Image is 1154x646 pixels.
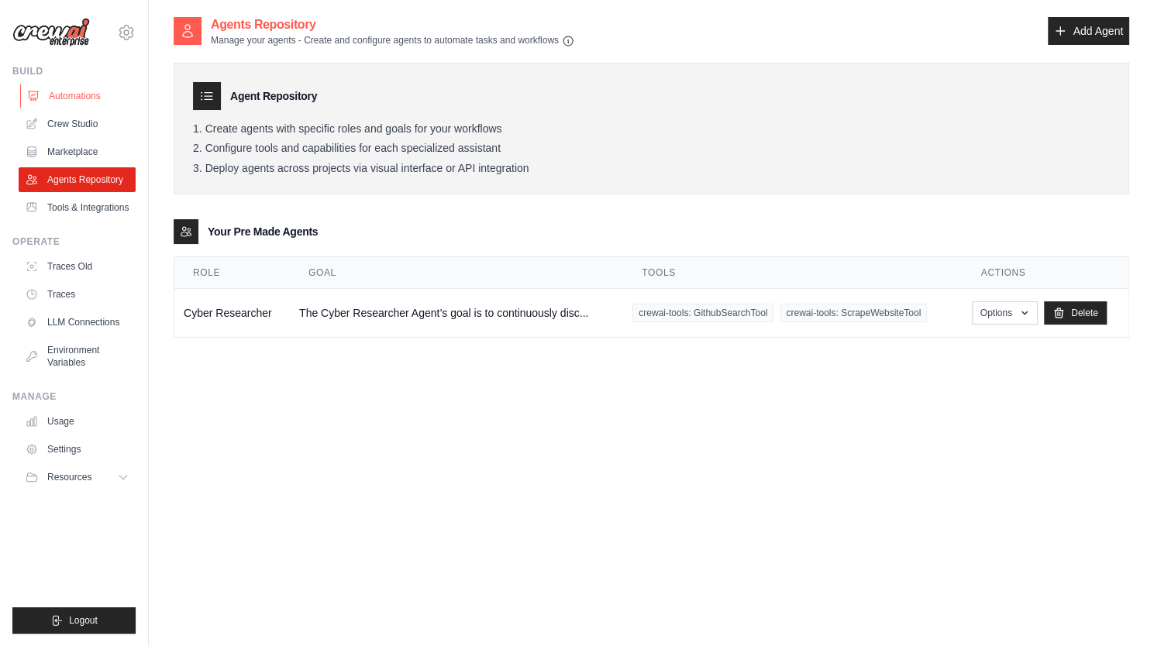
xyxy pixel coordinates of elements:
a: Add Agent [1048,17,1129,45]
a: Environment Variables [19,338,136,375]
a: Marketplace [19,139,136,164]
li: Create agents with specific roles and goals for your workflows [193,122,1110,136]
a: Agents Repository [19,167,136,192]
div: Build [12,65,136,77]
a: Usage [19,409,136,434]
span: Logout [69,614,98,627]
button: Logout [12,607,136,634]
span: crewai-tools: GithubSearchTool [632,304,773,322]
th: Goal [290,257,623,289]
th: Actions [963,257,1128,289]
img: Logo [12,18,90,47]
h3: Your Pre Made Agents [208,224,318,239]
a: Automations [20,84,137,108]
p: Manage your agents - Create and configure agents to automate tasks and workflows [211,34,574,47]
td: The Cyber Researcher Agent’s goal is to continuously disc... [290,289,623,338]
div: Operate [12,235,136,248]
span: crewai-tools: ScrapeWebsiteTool [780,304,927,322]
a: Crew Studio [19,112,136,136]
button: Options [972,301,1038,325]
a: Traces [19,282,136,307]
li: Deploy agents across projects via visual interface or API integration [193,162,1110,176]
td: Cyber Researcher [174,289,290,338]
a: Tools & Integrations [19,195,136,220]
h3: Agent Repository [230,88,317,104]
li: Configure tools and capabilities for each specialized assistant [193,142,1110,156]
button: Resources [19,465,136,490]
h2: Agents Repository [211,15,574,34]
a: Delete [1044,301,1107,325]
a: Settings [19,437,136,462]
th: Tools [623,257,962,289]
span: Resources [47,471,91,483]
a: Traces Old [19,254,136,279]
a: LLM Connections [19,310,136,335]
div: Manage [12,390,136,403]
th: Role [174,257,290,289]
